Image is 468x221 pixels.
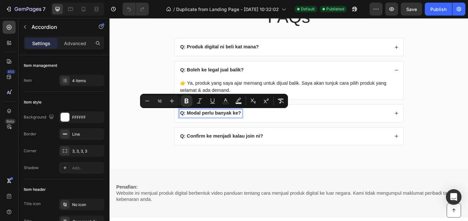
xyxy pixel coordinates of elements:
div: Item style [24,99,42,105]
div: Beta [5,119,16,124]
div: Shadow [24,165,39,171]
div: Editor contextual toolbar [140,94,288,108]
button: Save [401,3,422,16]
div: Corner [24,148,37,154]
iframe: Design area [110,18,468,221]
p: Accordion [32,23,87,31]
div: Item [24,78,32,83]
div: Border [24,131,36,137]
div: Undo/Redo [123,3,149,16]
div: Add... [72,165,103,171]
div: Item management [24,63,57,68]
div: 4 items [72,78,103,84]
span: Save [406,6,417,12]
div: 450 [6,69,16,74]
div: Open Intercom Messenger [446,189,461,205]
div: No icon [72,202,103,208]
div: Line [72,131,103,137]
button: Publish [425,3,452,16]
span: Duplicate from Landing Page - [DATE] 10:32:02 [176,6,279,13]
div: FFFFFF [72,115,103,120]
div: Item header [24,187,46,192]
span: Published [326,6,344,12]
span: Default [301,6,315,12]
div: Title icon [24,201,41,207]
p: Website ini menjual produk digital berbentuk video panduan tentang cara menjual produk digital ke... [7,187,383,201]
button: 7 [3,3,48,16]
div: 3, 3, 3, 3 [72,148,103,154]
div: Publish [430,6,447,13]
p: Advanced [64,40,86,47]
p: Settings [32,40,50,47]
span: / [173,6,175,13]
div: Background [24,113,55,122]
p: 7 [43,5,45,13]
